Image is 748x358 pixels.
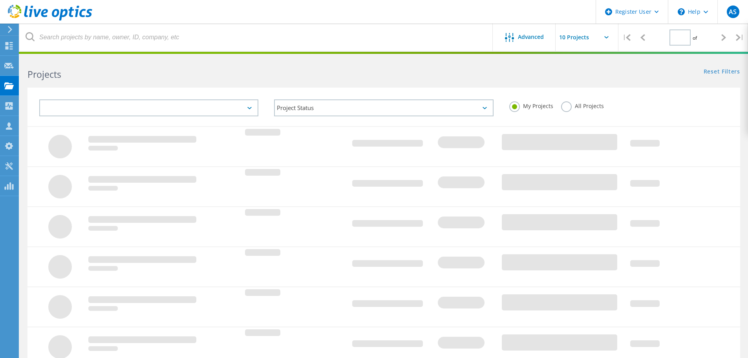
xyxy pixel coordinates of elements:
[27,68,61,81] b: Projects
[678,8,685,15] svg: \n
[732,24,748,51] div: |
[693,35,697,41] span: of
[509,101,553,109] label: My Projects
[274,99,493,116] div: Project Status
[20,24,493,51] input: Search projects by name, owner, ID, company, etc
[729,9,737,15] span: AS
[561,101,604,109] label: All Projects
[8,17,92,22] a: Live Optics Dashboard
[618,24,635,51] div: |
[518,34,544,40] span: Advanced
[704,69,740,75] a: Reset Filters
